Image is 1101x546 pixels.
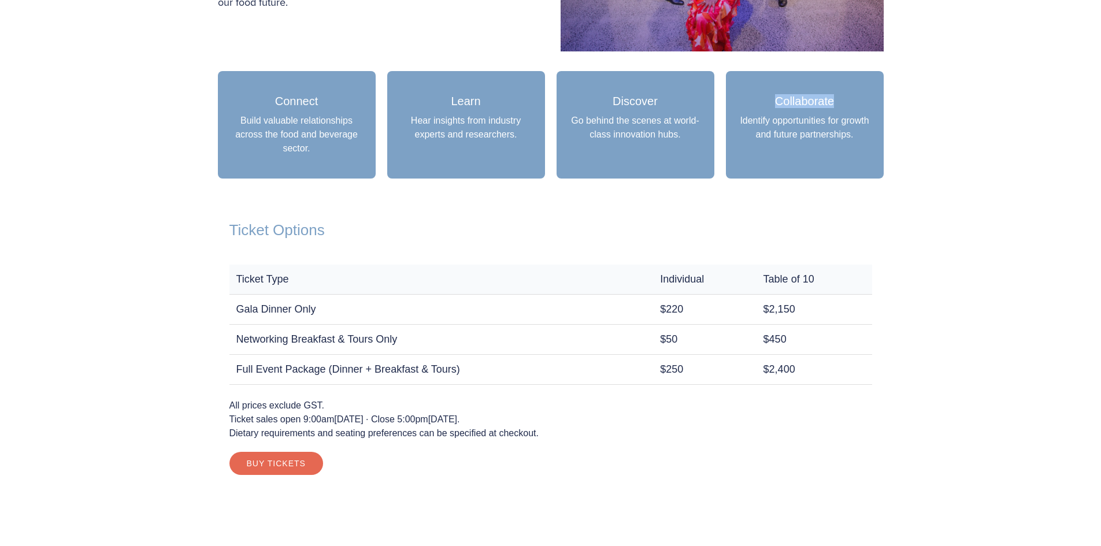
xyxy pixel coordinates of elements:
[229,94,364,108] h3: Connect
[229,452,323,475] a: Buy Tickets
[737,114,872,142] p: Identify opportunities for growth and future partnerships.
[653,325,756,355] td: $50
[757,295,872,325] td: $2,150
[229,221,872,239] h2: Ticket Options
[229,325,654,355] td: Networking Breakfast & Tours Only
[757,355,872,385] td: $2,400
[229,114,364,155] p: Build valuable relationships across the food and beverage sector.
[757,265,872,295] th: Table of 10
[229,265,654,295] th: Ticket Type
[229,355,654,385] td: Full Event Package (Dinner + Breakfast & Tours)
[653,265,756,295] th: Individual
[399,94,533,108] h3: Learn
[737,94,872,108] h3: Collaborate
[229,265,872,385] table: Ticket options and pricing
[653,355,756,385] td: $250
[568,94,703,108] h3: Discover
[568,114,703,142] p: Go behind the scenes at world-class innovation hubs.
[399,114,533,142] p: Hear insights from industry experts and researchers.
[229,399,872,440] p: All prices exclude GST. Ticket sales open 9:00am[DATE] · Close 5:00pm[DATE]. Dietary requirements...
[757,325,872,355] td: $450
[653,295,756,325] td: $220
[229,295,654,325] td: Gala Dinner Only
